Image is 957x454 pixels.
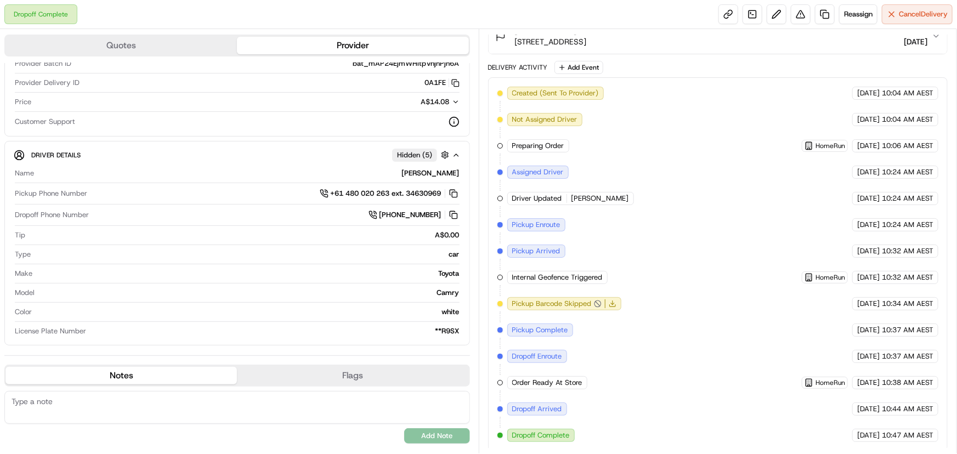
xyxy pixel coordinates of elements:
[11,44,200,61] p: Welcome 👋
[512,378,582,388] span: Order Ready At Store
[857,325,880,335] span: [DATE]
[882,88,933,98] span: 10:04 AM AEST
[857,378,880,388] span: [DATE]
[512,246,560,256] span: Pickup Arrived
[512,299,592,309] span: Pickup Barcode Skipped
[488,63,548,72] div: Delivery Activity
[77,185,133,194] a: Powered byPylon
[7,155,88,174] a: 📗Knowledge Base
[857,88,880,98] span: [DATE]
[512,194,562,203] span: Driver Updated
[554,61,603,74] button: Add Event
[36,307,460,317] div: white
[816,273,845,282] span: HomeRun
[39,288,460,298] div: Camry
[93,160,101,169] div: 💻
[512,299,602,309] button: Pickup Barcode Skipped
[186,108,200,121] button: Start new chat
[37,269,460,279] div: Toyota
[15,78,80,88] span: Provider Delivery ID
[512,115,577,124] span: Not Assigned Driver
[882,167,933,177] span: 10:24 AM AEST
[571,194,629,203] span: [PERSON_NAME]
[857,220,880,230] span: [DATE]
[512,430,570,440] span: Dropoff Complete
[882,378,933,388] span: 10:38 AM AEST
[14,146,461,164] button: Driver DetailsHidden (5)
[512,220,560,230] span: Pickup Enroute
[882,115,933,124] span: 10:04 AM AEST
[104,159,176,170] span: API Documentation
[882,351,933,361] span: 10:37 AM AEST
[320,188,460,200] button: +61 480 020 263 ext. 34630969
[30,230,460,240] div: A$0.00
[15,97,31,107] span: Price
[5,37,237,54] button: Quotes
[237,367,468,384] button: Flags
[882,273,933,282] span: 10:32 AM AEST
[512,88,599,98] span: Created (Sent To Provider)
[15,59,71,69] span: Provider Batch ID
[512,273,603,282] span: Internal Geofence Triggered
[805,273,845,282] button: HomeRun
[512,141,564,151] span: Preparing Order
[380,210,441,220] span: [PHONE_NUMBER]
[392,148,452,162] button: Hidden (5)
[11,105,31,124] img: 1736555255976-a54dd68f-1ca7-489b-9aae-adbdc363a1c4
[37,116,139,124] div: We're available if you need us!
[512,167,564,177] span: Assigned Driver
[489,19,948,54] button: [PERSON_NAME][STREET_ADDRESS]11:25 AM[DATE]
[38,168,460,178] div: [PERSON_NAME]
[88,155,180,174] a: 💻API Documentation
[31,151,81,160] span: Driver Details
[15,117,75,127] span: Customer Support
[512,325,568,335] span: Pickup Complete
[844,9,873,19] span: Reassign
[882,404,933,414] span: 10:44 AM AEST
[515,36,587,47] span: [STREET_ADDRESS]
[882,325,933,335] span: 10:37 AM AEST
[15,326,86,336] span: License Plate Number
[35,249,460,259] div: car
[857,299,880,309] span: [DATE]
[5,367,237,384] button: Notes
[857,351,880,361] span: [DATE]
[109,186,133,194] span: Pylon
[29,71,197,82] input: Got a question? Start typing here...
[857,273,880,282] span: [DATE]
[882,141,933,151] span: 10:06 AM AEST
[839,4,877,24] button: Reassign
[15,168,34,178] span: Name
[353,59,460,69] span: bat_mAP24EjmWHitpVnjnPjn6A
[15,189,87,198] span: Pickup Phone Number
[857,430,880,440] span: [DATE]
[369,209,460,221] a: [PHONE_NUMBER]
[882,220,933,230] span: 10:24 AM AEST
[882,194,933,203] span: 10:24 AM AEST
[15,230,25,240] span: Tip
[816,378,845,387] span: HomeRun
[882,430,933,440] span: 10:47 AM AEST
[421,97,450,106] span: A$14.08
[816,141,845,150] span: HomeRun
[857,194,880,203] span: [DATE]
[11,160,20,169] div: 📗
[15,269,32,279] span: Make
[15,249,31,259] span: Type
[512,351,562,361] span: Dropoff Enroute
[857,404,880,414] span: [DATE]
[882,246,933,256] span: 10:32 AM AEST
[15,307,32,317] span: Color
[512,404,562,414] span: Dropoff Arrived
[857,246,880,256] span: [DATE]
[15,210,89,220] span: Dropoff Phone Number
[882,4,953,24] button: CancelDelivery
[11,11,33,33] img: Nash
[882,299,933,309] span: 10:34 AM AEST
[363,97,460,107] button: A$14.08
[331,189,441,198] span: +61 480 020 263 ext. 34630969
[425,78,460,88] button: 0A1FE
[22,159,84,170] span: Knowledge Base
[37,105,180,116] div: Start new chat
[15,288,35,298] span: Model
